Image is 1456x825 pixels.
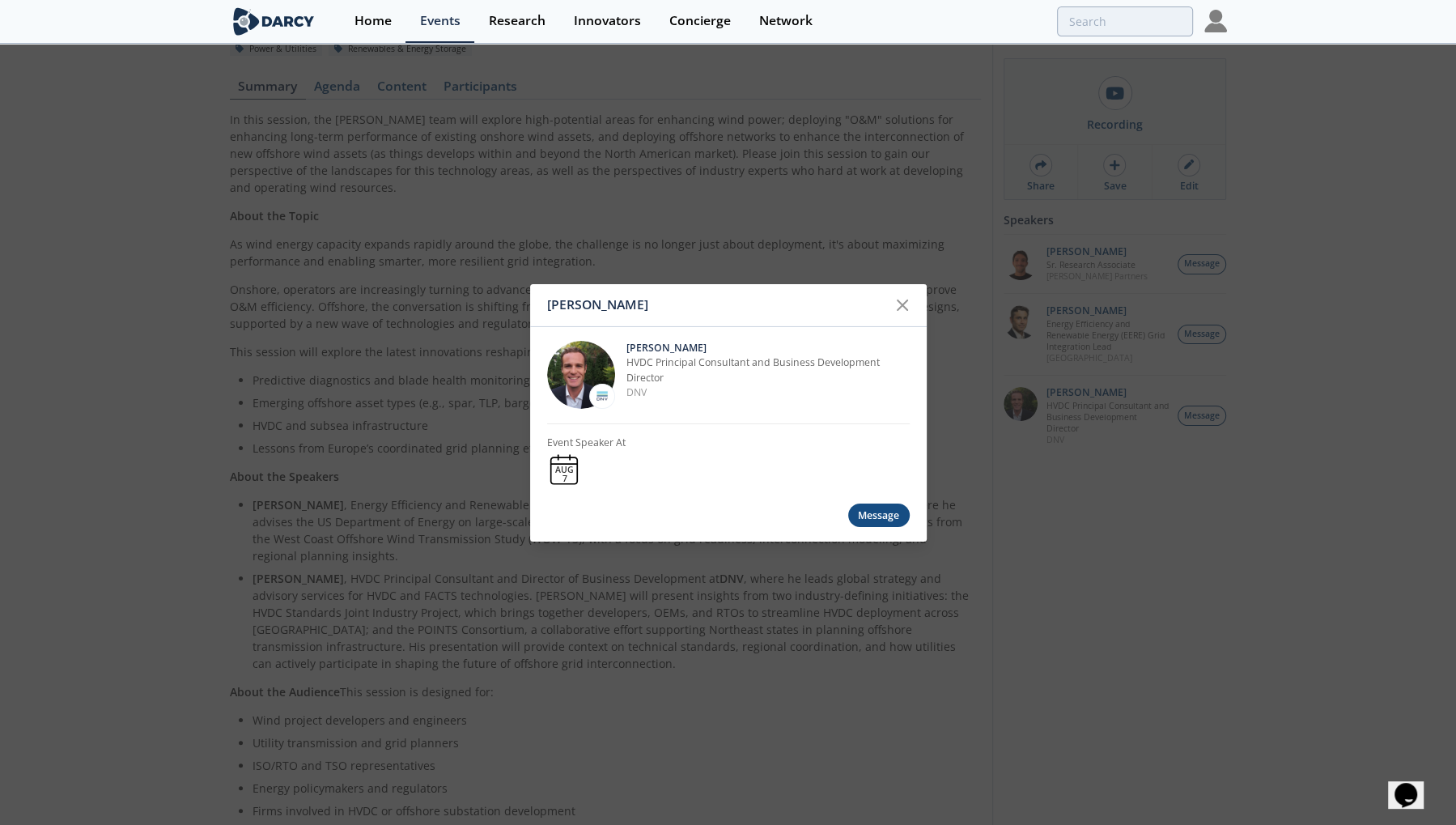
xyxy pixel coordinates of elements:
[547,290,888,321] div: [PERSON_NAME]
[669,15,731,28] div: Concierge
[547,453,581,487] img: calendar-blank.svg
[547,435,626,449] p: Event Speaker At
[1388,760,1440,809] iframe: chat widget
[626,341,910,355] p: [PERSON_NAME]
[489,15,545,28] div: Research
[547,341,615,409] img: a7c90837-2c3a-4a26-86b5-b32fe3f4a414
[759,15,813,28] div: Network
[1057,6,1193,36] input: Advanced Search
[555,474,574,483] div: 7
[574,15,641,28] div: Innovators
[594,388,610,404] img: DNV
[230,7,318,36] img: logo-wide.svg
[1204,10,1227,32] img: Profile
[547,453,581,487] a: AUG 7
[555,466,574,474] div: AUG
[354,15,392,28] div: Home
[420,15,461,28] div: Events
[626,355,910,385] p: HVDC Principal Consultant and Business Development Director
[626,385,910,400] p: DNV
[848,504,910,527] div: Message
